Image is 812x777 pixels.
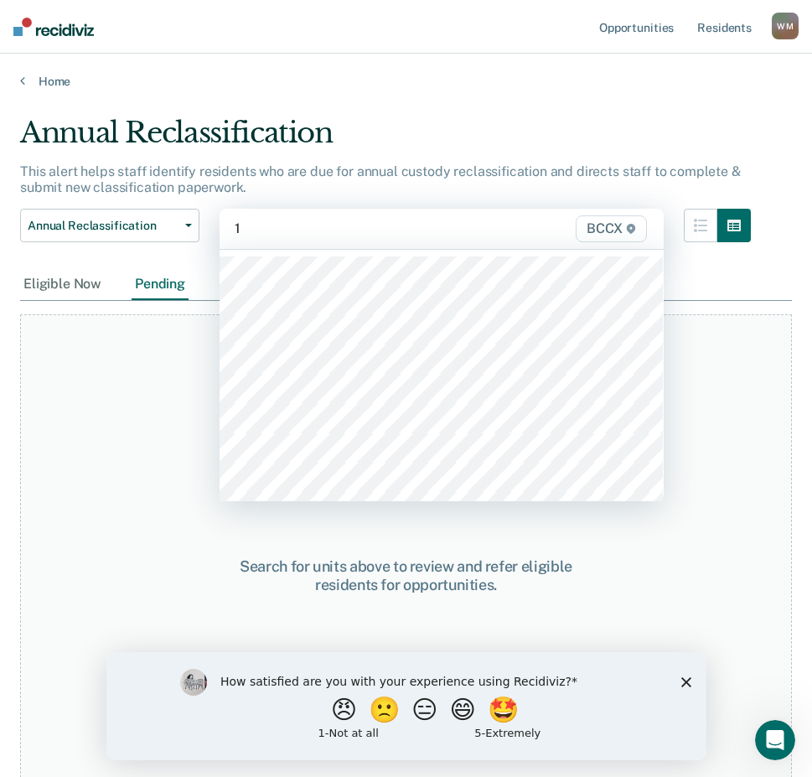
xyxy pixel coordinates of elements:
[13,18,94,36] img: Recidiviz
[755,720,795,760] iframe: Intercom live chat
[772,13,799,39] button: WM
[214,557,599,593] div: Search for units above to review and refer eligible residents for opportunities.
[106,652,706,760] iframe: Survey by Kim from Recidiviz
[20,116,751,163] div: Annual Reclassification
[28,219,178,233] span: Annual Reclassification
[20,163,741,195] p: This alert helps staff identify residents who are due for annual custody reclassification and dir...
[20,269,105,300] div: Eligible Now
[132,269,189,300] div: Pending
[20,74,792,89] a: Home
[20,209,199,242] button: Annual Reclassification
[576,215,647,242] span: BCCX
[772,13,799,39] div: W M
